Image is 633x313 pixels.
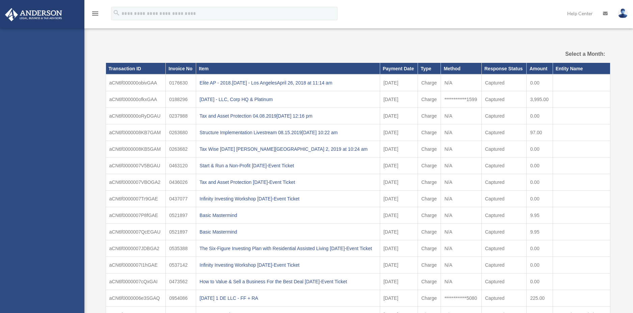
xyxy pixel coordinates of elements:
[200,244,376,253] div: The Six-Figure Investing Plan with Residential Assisted Living [DATE]-Event Ticket
[166,174,196,191] td: 0436026
[106,174,166,191] td: aCN6f0000007VBOGA2
[481,124,527,141] td: Captured
[418,158,441,174] td: Charge
[441,257,481,273] td: N/A
[380,74,418,91] td: [DATE]
[166,207,196,224] td: 0521897
[527,91,553,108] td: 3,995.00
[380,108,418,124] td: [DATE]
[91,12,99,18] a: menu
[418,174,441,191] td: Charge
[441,224,481,240] td: N/A
[481,74,527,91] td: Captured
[481,63,527,74] th: Response Status
[380,124,418,141] td: [DATE]
[418,240,441,257] td: Charge
[380,141,418,158] td: [DATE]
[380,257,418,273] td: [DATE]
[106,290,166,307] td: aCN6f0000006e3SGAQ
[166,63,196,74] th: Invoice No
[418,124,441,141] td: Charge
[166,74,196,91] td: 0176630
[418,257,441,273] td: Charge
[200,144,376,154] div: Tax Wise [DATE] [PERSON_NAME][GEOGRAPHIC_DATA] 2, 2019 at 10:24 am
[418,141,441,158] td: Charge
[441,63,481,74] th: Method
[200,128,376,137] div: Structure Implementation Livestream 08.15.2019[DATE] 10:22 am
[200,161,376,170] div: Start & Run a Non-Profit [DATE]-Event Ticket
[200,260,376,270] div: Infinity Investing Workshop [DATE]-Event Ticket
[113,9,120,17] i: search
[481,158,527,174] td: Captured
[418,290,441,307] td: Charge
[441,174,481,191] td: N/A
[106,91,166,108] td: aCN6f000000ofkxGAA
[380,273,418,290] td: [DATE]
[441,108,481,124] td: N/A
[200,111,376,121] div: Tax and Asset Protection 04.08.2019[DATE] 12:16 pm
[380,174,418,191] td: [DATE]
[481,108,527,124] td: Captured
[166,124,196,141] td: 0263680
[166,224,196,240] td: 0521897
[200,177,376,187] div: Tax and Asset Protection [DATE]-Event Ticket
[200,277,376,286] div: How to Value & Sell a Business For the Best Deal [DATE]-Event Ticket
[481,224,527,240] td: Captured
[481,290,527,307] td: Captured
[441,158,481,174] td: N/A
[106,108,166,124] td: aCN6f000000oRyDGAU
[166,108,196,124] td: 0237988
[481,240,527,257] td: Captured
[527,273,553,290] td: 0.00
[380,158,418,174] td: [DATE]
[106,207,166,224] td: aCN6f0000007P8fGAE
[3,8,64,21] img: Anderson Advisors Platinum Portal
[527,124,553,141] td: 97.00
[380,91,418,108] td: [DATE]
[418,91,441,108] td: Charge
[618,8,628,18] img: User Pic
[166,158,196,174] td: 0463120
[418,108,441,124] td: Charge
[527,108,553,124] td: 0.00
[481,191,527,207] td: Captured
[380,207,418,224] td: [DATE]
[527,63,553,74] th: Amount
[200,194,376,203] div: Infinity Investing Workshop [DATE]-Event Ticket
[418,74,441,91] td: Charge
[527,174,553,191] td: 0.00
[106,273,166,290] td: aCN6f0000007cQxGAI
[166,257,196,273] td: 0537142
[166,290,196,307] td: 0954086
[527,191,553,207] td: 0.00
[380,191,418,207] td: [DATE]
[441,141,481,158] td: N/A
[200,211,376,220] div: Basic Mastermind
[200,78,376,88] div: Elite AP - 2018.[DATE] - Los AngelesApril 26, 2018 at 11:14 am
[527,290,553,307] td: 225.00
[527,257,553,273] td: 0.00
[441,124,481,141] td: N/A
[380,290,418,307] td: [DATE]
[106,191,166,207] td: aCN6f0000007Tr9GAE
[200,227,376,237] div: Basic Mastermind
[481,207,527,224] td: Captured
[481,91,527,108] td: Captured
[441,74,481,91] td: N/A
[481,141,527,158] td: Captured
[166,141,196,158] td: 0263682
[91,9,99,18] i: menu
[106,158,166,174] td: aCN6f0000007V5BGAU
[166,91,196,108] td: 0188296
[106,74,166,91] td: aCN6f000000obivGAA
[166,191,196,207] td: 0437077
[106,141,166,158] td: aCN6f0000008KB5GAM
[527,224,553,240] td: 9.95
[531,49,605,59] label: Select a Month:
[418,207,441,224] td: Charge
[106,257,166,273] td: aCN6f0000007I1hGAE
[418,273,441,290] td: Charge
[481,257,527,273] td: Captured
[481,273,527,290] td: Captured
[441,273,481,290] td: N/A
